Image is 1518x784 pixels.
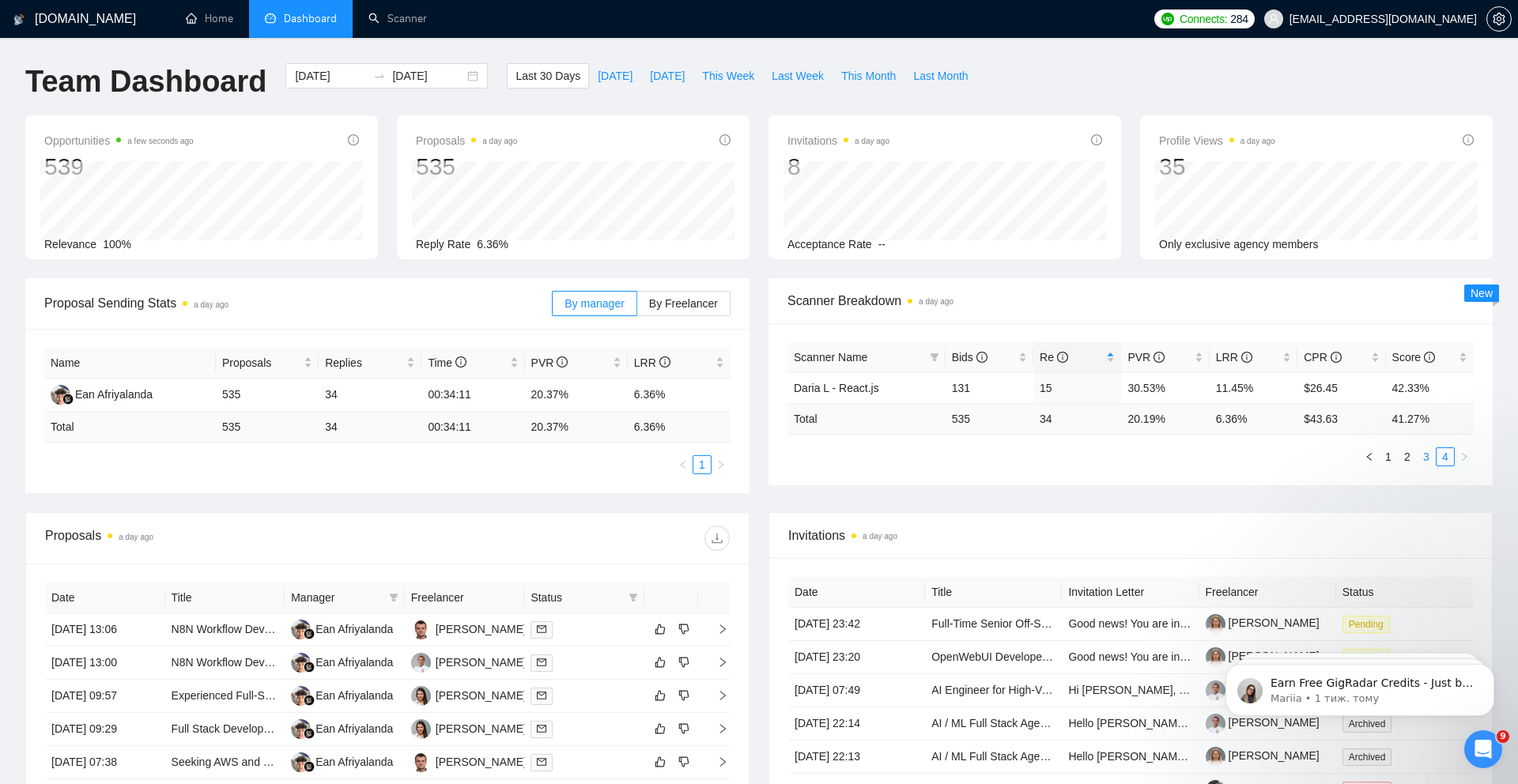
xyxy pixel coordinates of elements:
span: PVR [1127,351,1165,364]
span: info-circle [455,356,466,367]
span: like [655,722,666,735]
img: DL [411,686,431,706]
span: info-circle [348,134,359,145]
img: c1EihVnbMfMtWQ8g-2vCzTwIPFXAT7Vqy_phVQJQo3lAeaGcGcHWctABGYOz1OkawQ [1206,614,1225,634]
span: Proposals [416,131,517,150]
span: Proposal Sending Stats [44,293,552,313]
div: Ean Afriyalanda [315,687,393,704]
img: AT [411,620,431,639]
td: Experienced Full-Stack Developer Needed for AI Platform [165,680,285,713]
td: AI Engineer for High-Volume Automation Infrastructure (Device & Cloud) [925,674,1062,707]
span: New [1471,287,1493,300]
td: Total [787,403,946,434]
h1: Team Dashboard [25,63,266,100]
td: [DATE] 07:49 [788,674,925,707]
span: LRR [634,356,670,369]
button: dislike [674,653,693,672]
a: Experienced Full-Stack Developer Needed for AI Platform [172,689,454,702]
a: 4 [1437,448,1454,465]
span: LRR [1216,351,1252,364]
span: Connects: [1180,10,1227,28]
td: 6.36 % [628,412,731,443]
time: a day ago [863,532,897,541]
a: Archived [1342,750,1399,763]
span: info-circle [557,356,568,367]
button: right [712,455,731,474]
th: Title [165,582,285,613]
td: [DATE] 13:06 [45,613,165,646]
span: filter [386,586,402,609]
button: dislike [674,719,693,738]
span: download [705,532,729,545]
td: Full-Time Senior Off-Shore Full Stack Senior PHP, Python, Javascript, Typescript Developer [925,608,1062,641]
span: like [655,756,666,768]
span: Invitations [787,131,889,150]
a: OK[PERSON_NAME] [411,655,527,668]
td: N8N Workflow Development for Meta Ads on Slack [165,646,285,680]
img: c1EihVnbMfMtWQ8g-2vCzTwIPFXAT7Vqy_phVQJQo3lAeaGcGcHWctABGYOz1OkawQ [1206,747,1225,767]
button: dislike [674,620,693,639]
time: a day ago [194,300,228,309]
span: -- [878,238,885,251]
th: Freelancer [405,582,525,613]
span: info-circle [1241,352,1252,363]
td: 535 [216,412,319,443]
span: filter [625,586,641,609]
div: [PERSON_NAME] [436,620,527,638]
span: By manager [565,297,624,310]
th: Proposals [216,348,319,379]
img: EA [291,653,311,673]
th: Freelancer [1199,577,1336,608]
div: 35 [1159,152,1275,182]
span: mail [537,691,546,700]
td: 20.19 % [1121,403,1209,434]
div: Ean Afriyalanda [315,720,393,737]
button: like [651,686,670,705]
span: Re [1040,351,1068,364]
div: 535 [416,152,517,182]
span: Pending [1342,616,1390,633]
span: info-circle [719,134,731,145]
span: right [704,624,728,635]
span: dislike [678,689,689,702]
td: [DATE] 07:38 [45,746,165,779]
time: a day ago [919,297,953,306]
a: EAEan Afriyalanda [291,688,393,701]
div: Ean Afriyalanda [315,654,393,671]
span: Proposals [222,354,300,371]
td: 15 [1033,372,1121,403]
span: left [1365,452,1374,462]
a: Full-Time Senior Off-Shore Full Stack Senior PHP, Python, Javascript, Typescript Developer [931,617,1380,630]
button: This Week [693,63,763,89]
li: 2 [1398,447,1417,466]
li: Next Page [1455,447,1474,466]
a: 3 [1418,448,1435,465]
button: like [651,653,670,672]
a: 1 [1380,448,1397,465]
td: 00:34:11 [421,412,524,443]
th: Invitation Letter [1062,577,1199,608]
div: 539 [44,152,194,182]
td: 34 [319,412,421,443]
img: gigradar-bm.png [304,761,315,772]
span: Scanner Name [794,351,867,364]
span: to [373,70,386,82]
span: right [704,690,728,701]
td: $ 43.63 [1297,403,1385,434]
span: Score [1392,351,1435,364]
img: gigradar-bm.png [62,394,74,405]
td: $26.45 [1297,372,1385,403]
td: Seeking AWS and LAMP Expert for Site Upgrade [165,746,285,779]
a: 1 [693,456,711,473]
span: Bids [952,351,987,364]
span: dislike [678,623,689,635]
div: Ean Afriyalanda [75,386,153,403]
img: gigradar-bm.png [304,661,315,673]
iframe: Intercom notifications повідомлення [1202,631,1518,741]
td: [DATE] 09:29 [45,713,165,746]
span: info-circle [1424,352,1435,363]
li: Previous Page [1360,447,1379,466]
span: setting [1487,13,1511,25]
span: info-circle [1463,134,1474,145]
